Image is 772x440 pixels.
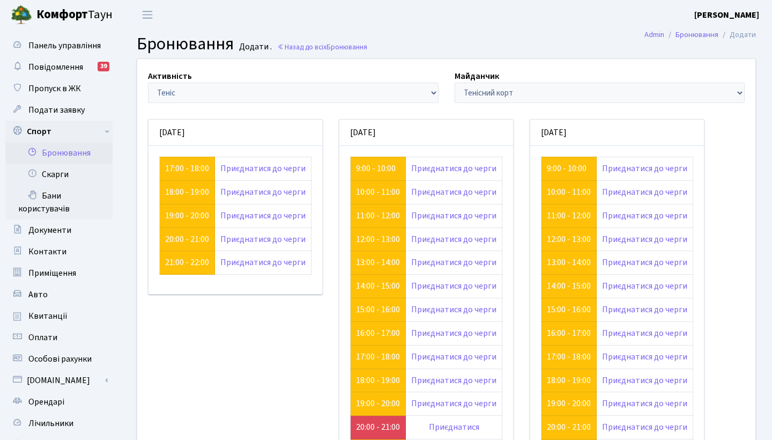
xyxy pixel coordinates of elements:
img: logo.png [11,4,32,26]
a: Приєднатися до черги [411,210,496,222]
a: Приєднатися до черги [220,256,306,268]
a: Приєднатися до черги [602,375,687,386]
span: Пропуск в ЖК [28,83,81,94]
a: Приєднатися до черги [602,327,687,339]
a: Приєднатися до черги [602,421,687,433]
a: 20:00 - 21:00 [547,421,591,433]
a: Особові рахунки [5,348,113,370]
a: 17:00 - 18:00 [356,351,400,363]
a: Приєднатися до черги [411,280,496,292]
a: Бани користувачів [5,185,113,219]
a: Приєднатися до черги [602,351,687,363]
a: Орендарі [5,391,113,413]
label: Активність [148,70,192,83]
a: Назад до всіхБронювання [277,42,367,52]
span: Авто [28,289,48,300]
a: 18:00 - 19:00 [547,375,591,386]
a: Квитанції [5,305,113,327]
a: 13:00 - 14:00 [547,256,591,268]
a: Приєднатися до черги [602,280,687,292]
a: 15:00 - 16:00 [356,304,400,316]
a: Приєднатися до черги [411,327,496,339]
span: Документи [28,224,71,236]
a: Приєднатися до черги [411,398,496,409]
span: Лічильники [28,417,73,429]
a: Приєднатися до черги [220,186,306,198]
label: Майданчик [455,70,499,83]
a: 18:00 - 19:00 [356,375,400,386]
a: Приєднатися до черги [602,304,687,316]
a: 17:00 - 18:00 [165,163,209,174]
a: 19:00 - 20:00 [547,398,591,409]
a: Приєднатися [429,421,479,433]
a: Приєднатися до черги [411,256,496,268]
a: Пропуск в ЖК [5,78,113,99]
span: Панель управління [28,40,101,52]
a: 19:00 - 20:00 [356,398,400,409]
a: 10:00 - 11:00 [547,186,591,198]
a: Авто [5,284,113,305]
a: 20:00 - 21:00 [165,233,209,245]
a: 17:00 - 18:00 [547,351,591,363]
a: Приєднатися до черги [411,375,496,386]
div: [DATE] [530,120,704,146]
a: Панель управління [5,35,113,56]
a: Скарги [5,164,113,185]
div: [DATE] [339,120,513,146]
a: Приєднатися до черги [220,210,306,222]
nav: breadcrumb [628,24,772,46]
a: [PERSON_NAME] [694,9,759,21]
a: Приміщення [5,262,113,284]
a: 21:00 - 22:00 [165,256,209,268]
a: Бронювання [5,142,113,164]
a: Приєднатися до черги [602,256,687,268]
a: Лічильники [5,413,113,434]
a: 9:00 - 10:00 [547,163,587,174]
span: Особові рахунки [28,353,92,365]
a: Приєднатися до черги [602,163,687,174]
a: Приєднатися до черги [411,186,496,198]
a: Бронювання [675,29,718,40]
a: Приєднатися до черги [220,163,306,174]
a: 18:00 - 19:00 [165,186,209,198]
a: Приєднатися до черги [602,210,687,222]
a: Спорт [5,121,113,142]
a: 15:00 - 16:00 [547,304,591,316]
a: 20:00 - 21:00 [356,421,400,433]
a: Контакти [5,241,113,262]
div: 39 [98,62,109,71]
span: Подати заявку [28,104,85,116]
a: Оплати [5,327,113,348]
a: 11:00 - 12:00 [356,210,400,222]
a: Приєднатися до черги [602,233,687,245]
b: Комфорт [36,6,88,23]
a: Admin [644,29,664,40]
span: Оплати [28,332,57,343]
a: 14:00 - 15:00 [547,280,591,292]
small: Додати . [237,42,272,52]
span: Бронювання [326,42,367,52]
a: Приєднатися до черги [220,233,306,245]
a: Приєднатися до черги [411,351,496,363]
li: Додати [718,29,756,41]
a: Приєднатися до черги [411,233,496,245]
div: [DATE] [149,120,322,146]
span: Контакти [28,246,66,258]
a: Документи [5,219,113,241]
a: 11:00 - 12:00 [547,210,591,222]
a: Повідомлення39 [5,56,113,78]
a: 19:00 - 20:00 [165,210,209,222]
a: 16:00 - 17:00 [356,327,400,339]
a: [DOMAIN_NAME] [5,370,113,391]
a: Приєднатися до черги [411,163,496,174]
a: 9:00 - 10:00 [356,163,396,174]
span: Таун [36,6,113,24]
a: 10:00 - 11:00 [356,186,400,198]
a: Приєднатися до черги [602,398,687,409]
a: 13:00 - 14:00 [356,256,400,268]
span: Повідомлення [28,61,83,73]
a: Приєднатися до черги [602,186,687,198]
a: 12:00 - 13:00 [356,233,400,245]
span: Орендарі [28,396,64,408]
